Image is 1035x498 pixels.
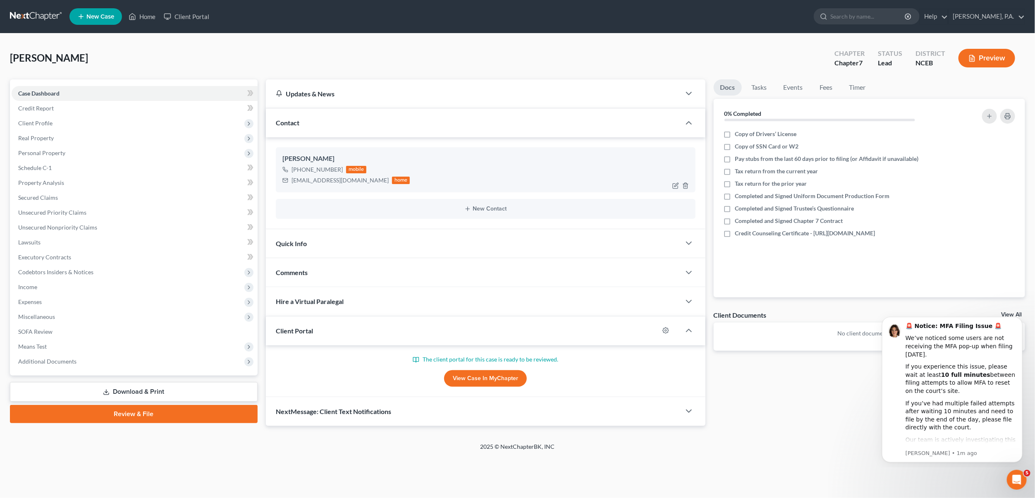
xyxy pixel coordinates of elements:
span: Codebtors Insiders & Notices [18,268,93,275]
span: Completed and Signed Trustee’s Questionnaire [735,204,854,213]
div: Chapter [834,49,865,58]
span: Copy of SSN Card or W2 [735,142,799,151]
span: Contact [276,119,299,127]
span: Lawsuits [18,239,41,246]
div: Client Documents [714,311,767,319]
span: Comments [276,268,308,276]
span: Schedule C-1 [18,164,52,171]
span: Completed and Signed Chapter 7 Contract [735,217,843,225]
a: Secured Claims [12,190,258,205]
span: Completed and Signed Uniform Document Production Form [735,192,890,200]
a: Events [777,79,810,96]
strong: 0% Completed [724,110,762,117]
span: Case Dashboard [18,90,60,97]
a: Property Analysis [12,175,258,190]
span: Tax return from the current year [735,167,818,175]
a: SOFA Review [12,324,258,339]
div: Updates & News [276,89,671,98]
div: Chapter [834,58,865,68]
div: [EMAIL_ADDRESS][DOMAIN_NAME] [292,176,389,184]
a: Case Dashboard [12,86,258,101]
div: Status [878,49,902,58]
a: Fees [813,79,839,96]
iframe: Intercom live chat [1007,470,1027,490]
span: Unsecured Nonpriority Claims [18,224,97,231]
div: 2025 © NextChapterBK, INC [282,443,753,457]
a: Client Portal [160,9,213,24]
span: Client Portal [276,327,313,335]
div: Lead [878,58,902,68]
span: Unsecured Priority Claims [18,209,86,216]
span: Property Analysis [18,179,64,186]
iframe: Intercom notifications message [870,309,1035,467]
a: Credit Report [12,101,258,116]
a: Unsecured Priority Claims [12,205,258,220]
span: Pay stubs from the last 60 days prior to filing (or Affidavit if unavailable) [735,155,919,163]
span: Income [18,283,37,290]
a: Timer [843,79,872,96]
span: Real Property [18,134,54,141]
div: District [915,49,945,58]
button: New Contact [282,206,689,212]
span: Miscellaneous [18,313,55,320]
span: Credit Report [18,105,54,112]
a: Home [124,9,160,24]
span: Executory Contracts [18,254,71,261]
div: [PERSON_NAME] [282,154,689,164]
div: NCEB [915,58,945,68]
span: Means Test [18,343,47,350]
button: Preview [959,49,1015,67]
span: Secured Claims [18,194,58,201]
div: [PHONE_NUMBER] [292,165,343,174]
a: Download & Print [10,382,258,402]
p: No client documents yet. [720,329,1018,338]
a: Help [920,9,948,24]
span: Additional Documents [18,358,76,365]
input: Search by name... [830,9,906,24]
span: Personal Property [18,149,65,156]
span: Quick Info [276,239,307,247]
a: Tasks [745,79,774,96]
span: SOFA Review [18,328,53,335]
a: View Case in MyChapter [444,370,527,387]
p: The client portal for this case is ready to be reviewed. [276,355,696,364]
a: [PERSON_NAME], P.A. [949,9,1025,24]
a: Unsecured Nonpriority Claims [12,220,258,235]
a: Review & File [10,405,258,423]
a: Docs [714,79,742,96]
span: Expenses [18,298,42,305]
div: mobile [346,166,367,173]
span: 5 [1024,470,1030,476]
span: 7 [859,59,863,67]
span: New Case [86,14,114,20]
span: [PERSON_NAME] [10,52,88,64]
span: Copy of Drivers’ License [735,130,797,138]
span: Hire a Virtual Paralegal [276,297,344,305]
span: NextMessage: Client Text Notifications [276,407,391,415]
span: Credit Counseling Certificate - [URL][DOMAIN_NAME] [735,229,875,237]
span: Client Profile [18,120,53,127]
a: Lawsuits [12,235,258,250]
div: home [392,177,410,184]
span: Tax return for the prior year [735,180,807,188]
a: Schedule C-1 [12,160,258,175]
a: Executory Contracts [12,250,258,265]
